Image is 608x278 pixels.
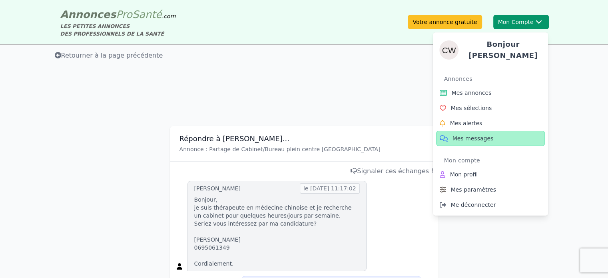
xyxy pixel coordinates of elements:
[408,15,482,29] a: Votre annonce gratuite
[175,166,434,176] div: Signaler ces échanges !
[132,8,162,20] span: Santé
[194,184,241,192] div: [PERSON_NAME]
[60,22,176,38] div: LES PETITES ANNONCES DES PROFESSIONNELS DE LA SANTÉ
[116,8,132,20] span: Pro
[451,104,492,112] span: Mes sélections
[60,8,116,20] span: Annonces
[444,154,545,167] div: Mon compte
[55,52,163,59] span: Retourner à la page précédente
[162,13,175,19] span: .com
[439,40,458,60] img: catherine
[436,197,545,212] a: Me déconnecter
[444,72,545,85] div: Annonces
[493,15,549,29] button: Mon ComptecatherineBonjour [PERSON_NAME]AnnoncesMes annoncesMes sélectionsMes alertesMes messages...
[300,183,360,194] span: le [DATE] 11:17:02
[465,39,542,61] h4: Bonjour [PERSON_NAME]
[55,52,61,58] i: Retourner à la liste
[451,201,496,209] span: Me déconnecter
[194,196,360,268] p: Bonjour, je suis thérapeute en médecine chinoise et je recherche un cabinet pour quelques heures/...
[436,131,545,146] a: Mes messages
[179,134,429,144] h3: Répondre à [PERSON_NAME]...
[436,167,545,182] a: Mon profil
[453,134,494,142] span: Mes messages
[450,119,482,127] span: Mes alertes
[436,100,545,116] a: Mes sélections
[436,85,545,100] a: Mes annonces
[60,8,176,20] a: AnnoncesProSanté.com
[179,145,429,153] p: Annonce : Partage de Cabinet/Bureau plein centre [GEOGRAPHIC_DATA]
[436,182,545,197] a: Mes paramètres
[436,116,545,131] a: Mes alertes
[451,186,496,194] span: Mes paramètres
[450,170,478,178] span: Mon profil
[452,89,492,97] span: Mes annonces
